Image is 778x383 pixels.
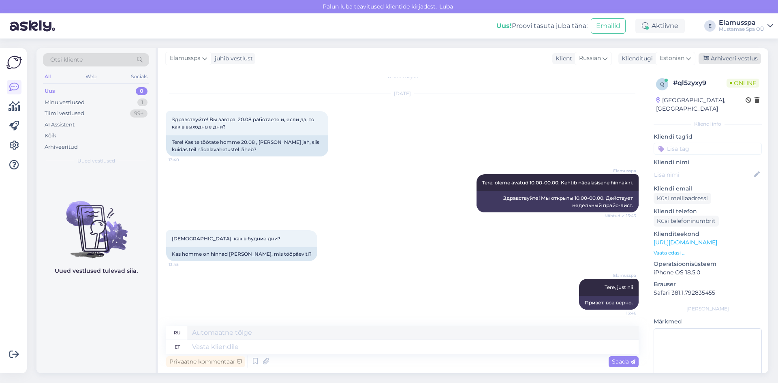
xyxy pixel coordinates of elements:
[496,21,588,31] div: Proovi tasuta juba täna:
[45,87,55,95] div: Uus
[166,247,317,261] div: Kas homme on hinnad [PERSON_NAME], mis tööpäeviti?
[618,54,653,63] div: Klienditugi
[704,20,716,32] div: E
[174,326,181,340] div: ru
[579,296,639,310] div: Привет, все верно.
[482,180,633,186] span: Tere, oleme avatud 10.00-00.00. Kehtib nädalasisene hinnakiri.
[654,230,762,238] p: Klienditeekond
[477,191,639,212] div: Здравствуйте! Мы открыты 10.00-00.00. Действует недельный прайс-лист.
[654,170,752,179] input: Lisa nimi
[635,19,685,33] div: Aktiivne
[175,340,180,354] div: et
[129,71,149,82] div: Socials
[654,280,762,289] p: Brauser
[579,54,601,63] span: Russian
[606,272,636,278] span: Elamusspa
[45,132,56,140] div: Kõik
[55,267,138,275] p: Uued vestlused tulevad siia.
[36,186,156,259] img: No chats
[45,109,84,118] div: Tiimi vestlused
[136,87,147,95] div: 0
[172,235,280,242] span: [DEMOGRAPHIC_DATA], как в будние дни?
[654,216,719,227] div: Küsi telefoninumbrit
[654,305,762,312] div: [PERSON_NAME]
[212,54,253,63] div: juhib vestlust
[654,289,762,297] p: Safari 381.1.792835455
[654,249,762,257] p: Vaata edasi ...
[496,22,512,30] b: Uus!
[552,54,572,63] div: Klient
[172,116,316,130] span: Здравствуйте! Вы завтра 20.08 работаете и, если да, то как в выходные дни?
[606,310,636,316] span: 13:46
[166,135,328,156] div: Tere! Kas te töötate homme 20.08 , [PERSON_NAME] jah, siis kuidas teil nädalavahetustel läheb?
[45,121,75,129] div: AI Assistent
[654,260,762,268] p: Operatsioonisüsteem
[719,26,764,32] div: Mustamäe Spa OÜ
[50,56,83,64] span: Otsi kliente
[719,19,764,26] div: Elamusspa
[654,184,762,193] p: Kliendi email
[591,18,626,34] button: Emailid
[606,168,636,174] span: Elamusspa
[656,96,746,113] div: [GEOGRAPHIC_DATA], [GEOGRAPHIC_DATA]
[660,81,664,87] span: q
[699,53,761,64] div: Arhiveeri vestlus
[130,109,147,118] div: 99+
[137,98,147,107] div: 1
[605,284,633,290] span: Tere, just nii
[45,98,85,107] div: Minu vestlused
[43,71,52,82] div: All
[673,78,727,88] div: # ql5zyxy9
[169,157,199,163] span: 13:40
[654,317,762,326] p: Märkmed
[612,358,635,365] span: Saada
[169,261,199,267] span: 13:45
[654,207,762,216] p: Kliendi telefon
[654,268,762,277] p: iPhone OS 18.5.0
[654,158,762,167] p: Kliendi nimi
[45,143,78,151] div: Arhiveeritud
[605,213,636,219] span: Nähtud ✓ 13:43
[77,157,115,165] span: Uued vestlused
[719,19,773,32] a: ElamusspaMustamäe Spa OÜ
[660,54,684,63] span: Estonian
[170,54,201,63] span: Elamusspa
[654,143,762,155] input: Lisa tag
[654,133,762,141] p: Kliendi tag'id
[166,90,639,97] div: [DATE]
[654,120,762,128] div: Kliendi info
[654,239,717,246] a: [URL][DOMAIN_NAME]
[166,356,245,367] div: Privaatne kommentaar
[84,71,98,82] div: Web
[654,193,711,204] div: Küsi meiliaadressi
[727,79,759,88] span: Online
[6,55,22,70] img: Askly Logo
[437,3,455,10] span: Luba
